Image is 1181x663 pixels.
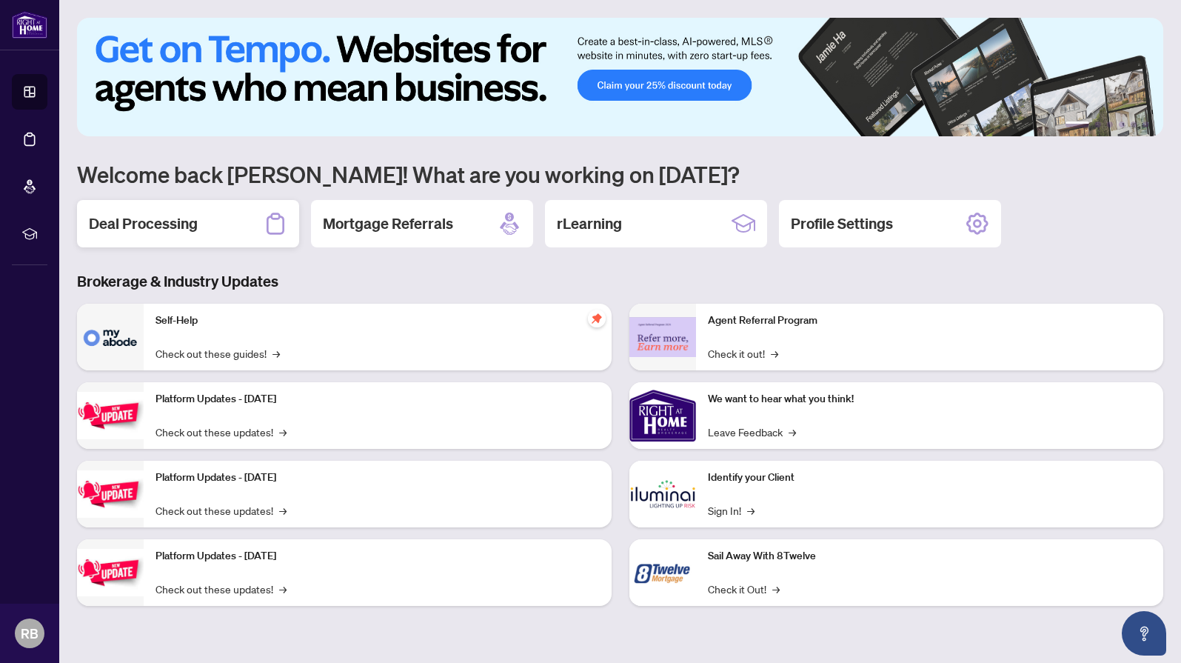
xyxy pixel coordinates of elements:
h3: Brokerage & Industry Updates [77,271,1163,292]
a: Check it out!→ [708,345,778,362]
h2: Profile Settings [791,213,893,234]
h1: Welcome back [PERSON_NAME]! What are you working on [DATE]? [77,160,1163,188]
span: → [771,345,778,362]
a: Check out these guides!→ [155,345,280,362]
span: → [279,581,287,597]
button: 1 [1065,121,1089,127]
a: Check out these updates!→ [155,502,287,519]
span: → [279,424,287,440]
img: Platform Updates - July 8, 2025 [77,470,144,517]
p: Self-Help [155,313,600,329]
img: Self-Help [77,304,144,370]
span: pushpin [588,310,606,327]
button: 2 [1095,121,1101,127]
a: Check out these updates!→ [155,581,287,597]
a: Leave Feedback→ [708,424,796,440]
h2: Mortgage Referrals [323,213,453,234]
a: Sign In!→ [708,502,755,519]
span: → [747,502,755,519]
h2: Deal Processing [89,213,198,234]
p: We want to hear what you think! [708,391,1152,407]
span: → [279,502,287,519]
img: Platform Updates - June 23, 2025 [77,549,144,596]
p: Agent Referral Program [708,313,1152,329]
p: Sail Away With 8Twelve [708,548,1152,564]
button: 4 [1119,121,1125,127]
p: Platform Updates - [DATE] [155,548,600,564]
img: Platform Updates - July 21, 2025 [77,392,144,439]
a: Check it Out!→ [708,581,780,597]
button: 3 [1107,121,1113,127]
img: Sail Away With 8Twelve [629,539,696,606]
img: Slide 0 [77,18,1163,136]
img: We want to hear what you think! [629,382,696,449]
img: logo [12,11,47,39]
span: → [272,345,280,362]
span: RB [21,623,39,644]
a: Check out these updates!→ [155,424,287,440]
img: Agent Referral Program [629,317,696,358]
button: 6 [1142,121,1148,127]
img: Identify your Client [629,461,696,527]
span: → [772,581,780,597]
button: 5 [1131,121,1137,127]
h2: rLearning [557,213,622,234]
p: Identify your Client [708,470,1152,486]
span: → [789,424,796,440]
p: Platform Updates - [DATE] [155,470,600,486]
button: Open asap [1122,611,1166,656]
p: Platform Updates - [DATE] [155,391,600,407]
